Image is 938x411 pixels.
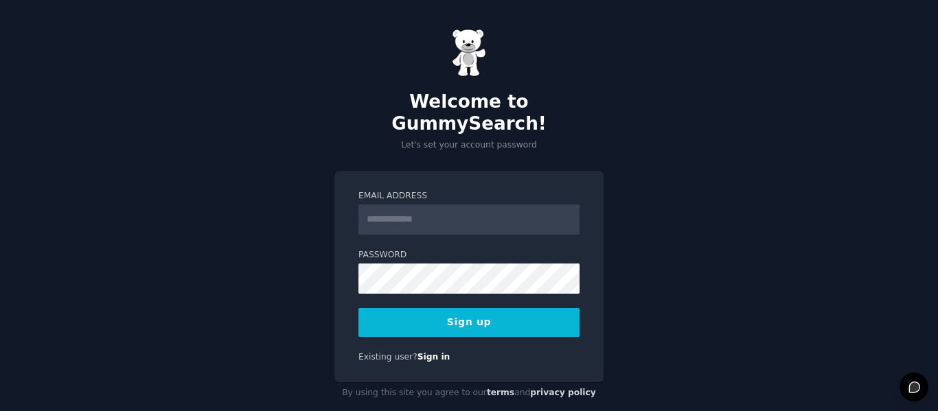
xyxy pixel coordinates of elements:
[334,91,604,134] h2: Welcome to GummySearch!
[334,382,604,404] div: By using this site you agree to our and
[417,352,450,362] a: Sign in
[334,139,604,152] p: Let's set your account password
[452,29,486,77] img: Gummy Bear
[358,190,580,202] label: Email Address
[530,388,596,397] a: privacy policy
[358,308,580,337] button: Sign up
[358,352,417,362] span: Existing user?
[487,388,514,397] a: terms
[358,249,580,261] label: Password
